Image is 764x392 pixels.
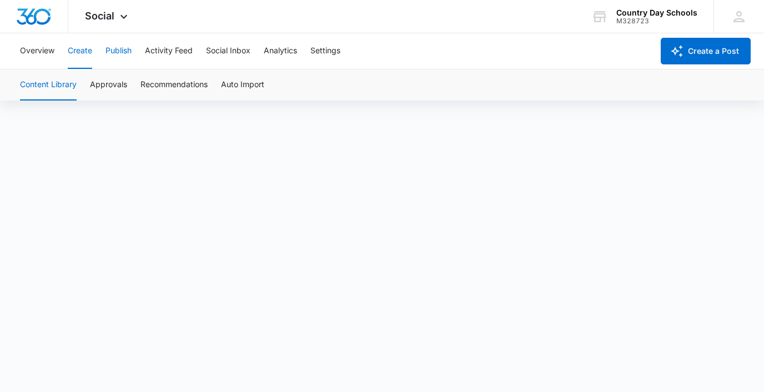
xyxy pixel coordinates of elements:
div: account id [616,17,697,25]
button: Create a Post [661,38,751,64]
button: Activity Feed [145,33,193,69]
button: Approvals [90,69,127,100]
button: Publish [105,33,132,69]
button: Overview [20,33,54,69]
button: Settings [310,33,340,69]
button: Auto Import [221,69,264,100]
button: Analytics [264,33,297,69]
button: Recommendations [140,69,208,100]
button: Create [68,33,92,69]
span: Social [85,10,114,22]
div: account name [616,8,697,17]
button: Social Inbox [206,33,250,69]
button: Content Library [20,69,77,100]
